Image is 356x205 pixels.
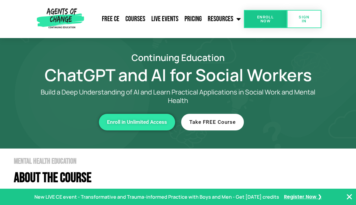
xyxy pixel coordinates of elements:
p: New LIVE CE event - Transformative and Trauma-informed Practice with Boys and Men - Get [DATE] cr... [34,193,279,201]
a: Courses [122,11,148,27]
h2: Continuing Education [15,53,341,62]
span: SIGN IN [297,15,312,23]
span: Enroll in Unlimited Access [107,120,167,125]
h1: ChatGPT and AI for Social Workers [15,68,341,82]
a: Resources [205,11,244,27]
a: SIGN IN [287,10,321,28]
a: Free CE [99,11,122,27]
p: Build a Deep Understanding of AI and Learn Practical Applications in Social Work and Mental Health [39,88,317,105]
button: Close Banner [346,193,353,200]
span: Enroll Now [254,15,277,23]
a: Pricing [181,11,205,27]
a: Register Now ❯ [284,193,322,201]
h2: Mental Health Education [14,158,350,165]
span: Take FREE Course [189,120,236,125]
a: Enroll Now [244,10,287,28]
a: Take FREE Course [181,114,244,130]
h4: About The Course [14,171,350,185]
a: Enroll in Unlimited Access [99,114,175,130]
nav: Menu [86,11,244,27]
a: Live Events [148,11,181,27]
